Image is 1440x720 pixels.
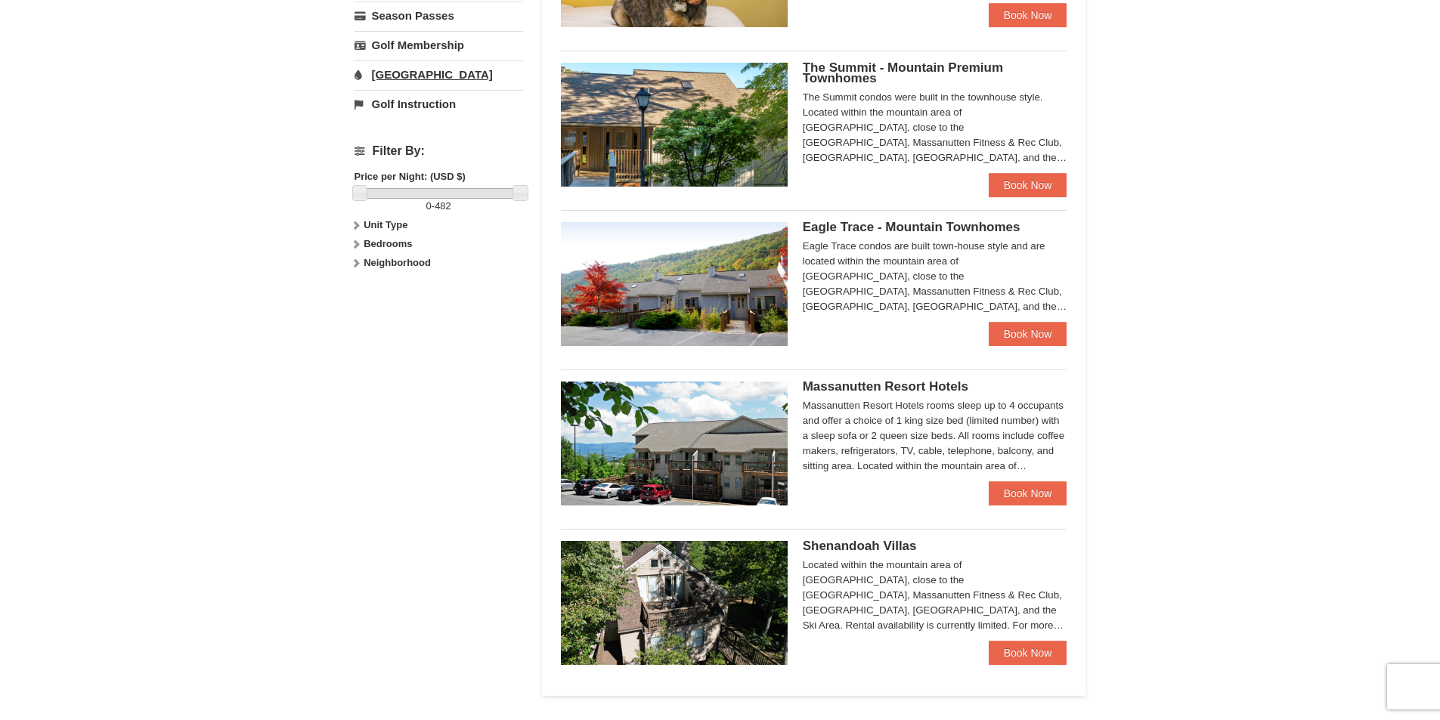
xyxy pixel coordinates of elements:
a: Book Now [989,322,1067,346]
a: Season Passes [355,2,523,29]
span: 0 [426,200,432,212]
a: [GEOGRAPHIC_DATA] [355,60,523,88]
img: 19218983-1-9b289e55.jpg [561,222,788,346]
span: Massanutten Resort Hotels [803,379,968,394]
div: Located within the mountain area of [GEOGRAPHIC_DATA], close to the [GEOGRAPHIC_DATA], Massanutte... [803,558,1067,633]
img: 19219019-2-e70bf45f.jpg [561,541,788,665]
a: Book Now [989,3,1067,27]
img: 19219034-1-0eee7e00.jpg [561,63,788,187]
span: Shenandoah Villas [803,539,917,553]
span: The Summit - Mountain Premium Townhomes [803,60,1003,85]
strong: Unit Type [364,219,407,230]
span: Eagle Trace - Mountain Townhomes [803,220,1020,234]
a: Golf Membership [355,31,523,59]
div: The Summit condos were built in the townhouse style. Located within the mountain area of [GEOGRAP... [803,90,1067,165]
a: Book Now [989,481,1067,505]
div: Massanutten Resort Hotels rooms sleep up to 4 occupants and offer a choice of 1 king size bed (li... [803,398,1067,474]
h4: Filter By: [355,144,523,158]
a: Book Now [989,641,1067,665]
strong: Neighborhood [364,257,431,268]
strong: Price per Night: (USD $) [355,171,466,182]
a: Golf Instruction [355,90,523,118]
div: Eagle Trace condos are built town-house style and are located within the mountain area of [GEOGRA... [803,239,1067,314]
a: Book Now [989,173,1067,197]
label: - [355,199,523,214]
img: 19219026-1-e3b4ac8e.jpg [561,382,788,505]
strong: Bedrooms [364,238,412,249]
span: 482 [435,200,451,212]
